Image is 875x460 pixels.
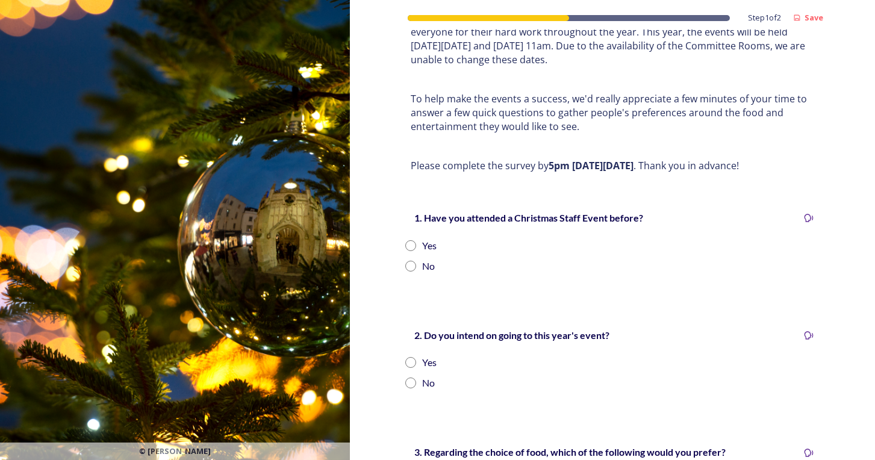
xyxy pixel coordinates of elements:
div: Yes [422,238,437,253]
span: Step 1 of 2 [748,12,781,23]
p: To help make the events a success, we'd really appreciate a few minutes of your time to answer a ... [411,92,814,133]
div: No [422,259,435,273]
div: No [422,376,435,390]
p: Please complete the survey by . Thank you in advance! [411,159,814,173]
strong: Save [805,12,823,23]
div: Yes [422,355,437,370]
span: © [PERSON_NAME] [139,446,211,457]
strong: 3. Regarding the choice of food, which of the following would you prefer? [414,446,726,458]
strong: 1. Have you attended a Christmas Staff Event before? [414,212,643,223]
strong: 2. Do you intend on going to this year's event? [414,329,609,341]
strong: 5pm [DATE][DATE] [549,159,634,172]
